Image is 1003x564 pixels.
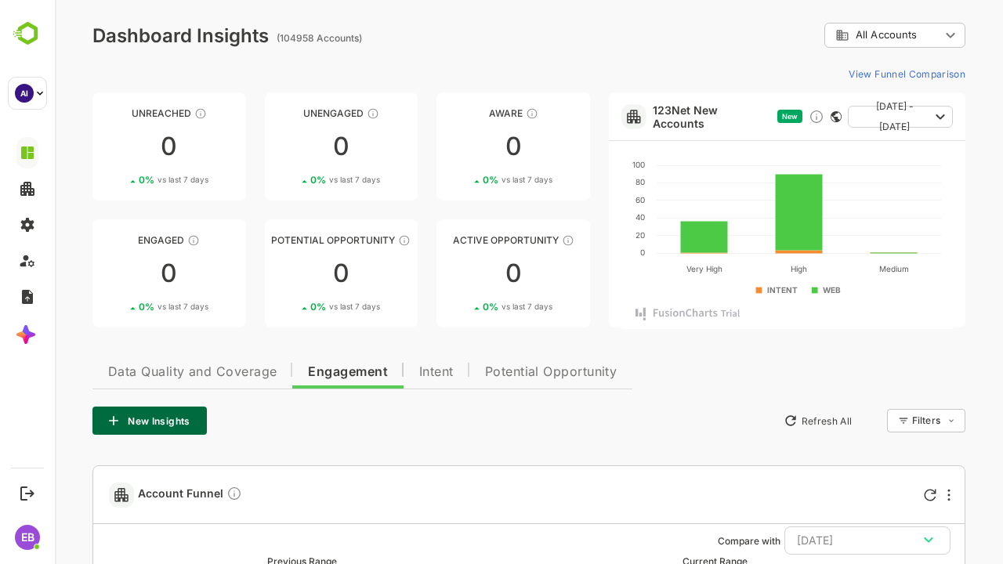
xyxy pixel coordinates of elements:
[15,84,34,103] div: AI
[856,407,911,435] div: Filters
[788,61,911,86] button: View Funnel Comparison
[471,107,483,120] div: These accounts have just entered the buying cycle and need further nurturing
[447,174,498,186] span: vs last 7 days
[210,261,364,286] div: 0
[210,134,364,159] div: 0
[428,174,498,186] div: 0 %
[824,264,853,273] text: Medium
[382,219,535,327] a: Active OpportunityThese accounts have open opportunities which might be at any of the Sales Stage...
[578,160,590,169] text: 100
[507,234,520,247] div: These accounts have open opportunities which might be at any of the Sales Stages
[38,219,191,327] a: EngagedThese accounts are warm, further nurturing would qualify them to MQAs00%vs last 7 days
[84,301,154,313] div: 0 %
[38,134,191,159] div: 0
[806,96,874,137] span: [DATE] - [DATE]
[38,92,191,201] a: UnreachedThese accounts have not been engaged with for a defined time period00%vs last 7 days
[343,234,356,247] div: These accounts are MQAs and can be passed on to Inside Sales
[430,366,563,378] span: Potential Opportunity
[769,20,911,51] div: All Accounts
[382,234,535,246] div: Active Opportunity
[382,261,535,286] div: 0
[103,174,154,186] span: vs last 7 days
[83,486,187,504] span: Account Funnel
[631,264,667,274] text: Very High
[581,177,590,186] text: 80
[730,526,896,555] button: [DATE]
[53,366,222,378] span: Data Quality and Coverage
[38,24,214,47] div: Dashboard Insights
[364,366,399,378] span: Intent
[857,414,885,426] div: Filters
[736,264,752,274] text: High
[598,103,716,130] a: 123Net New Accounts
[428,301,498,313] div: 0 %
[210,234,364,246] div: Potential Opportunity
[15,525,40,550] div: EB
[780,28,885,42] div: All Accounts
[585,248,590,257] text: 0
[893,489,896,501] div: More
[869,489,882,501] div: Refresh
[8,19,48,49] img: BambooboxLogoMark.f1c84d78b4c51b1a7b5f700c9845e183.svg
[382,107,535,119] div: Aware
[274,174,325,186] span: vs last 7 days
[222,32,312,44] ag: (104958 Accounts)
[210,92,364,201] a: UnengagedThese accounts have not shown enough engagement and need nurturing00%vs last 7 days
[382,92,535,201] a: AwareThese accounts have just entered the buying cycle and need further nurturing00%vs last 7 days
[776,111,787,122] div: This card does not support filter and segments
[210,107,364,119] div: Unengaged
[663,535,726,547] ag: Compare with
[382,134,535,159] div: 0
[38,107,191,119] div: Unreached
[16,483,38,504] button: Logout
[801,29,862,41] span: All Accounts
[727,112,743,121] span: New
[38,261,191,286] div: 0
[722,408,804,433] button: Refresh All
[253,366,333,378] span: Engagement
[255,174,325,186] div: 0 %
[447,301,498,313] span: vs last 7 days
[103,301,154,313] span: vs last 7 days
[84,174,154,186] div: 0 %
[172,486,187,504] div: Compare Funnel to any previous dates, and click on any plot in the current funnel to view the det...
[312,107,324,120] div: These accounts have not shown enough engagement and need nurturing
[38,407,152,435] button: New Insights
[274,301,325,313] span: vs last 7 days
[581,195,590,204] text: 60
[742,530,883,551] div: [DATE]
[139,107,152,120] div: These accounts have not been engaged with for a defined time period
[581,230,590,240] text: 20
[132,234,145,247] div: These accounts are warm, further nurturing would qualify them to MQAs
[210,219,364,327] a: Potential OpportunityThese accounts are MQAs and can be passed on to Inside Sales00%vs last 7 days
[754,109,769,125] div: Discover new ICP-fit accounts showing engagement — via intent surges, anonymous website visits, L...
[38,234,191,246] div: Engaged
[581,212,590,222] text: 40
[793,106,898,128] button: [DATE] - [DATE]
[255,301,325,313] div: 0 %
